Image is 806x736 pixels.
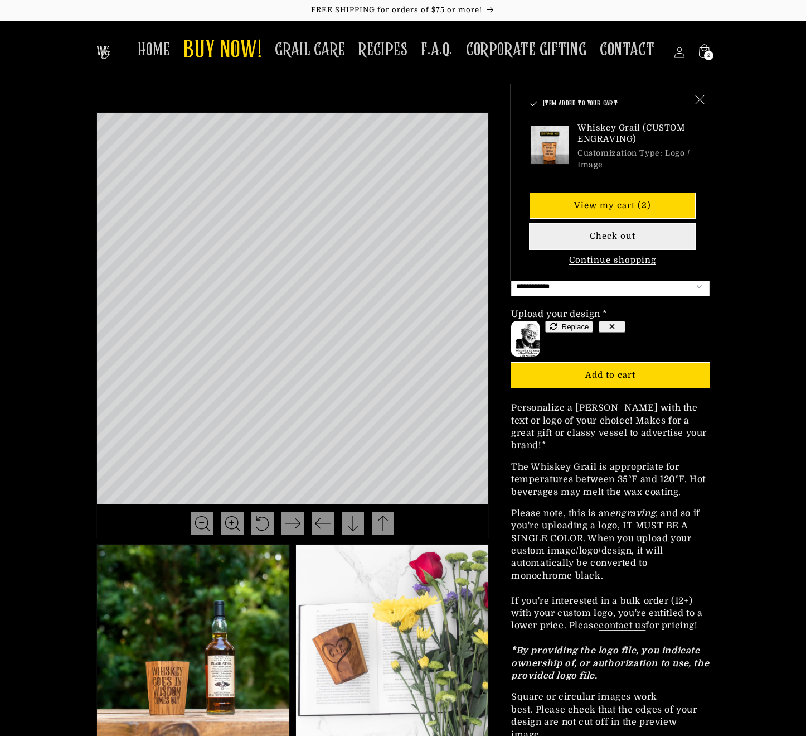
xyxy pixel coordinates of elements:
span: Add to cart [585,370,635,380]
button: Check out [530,224,695,249]
a: HOME [131,32,177,68]
span: F.A.Q. [421,39,453,61]
button: Add to cart [511,363,710,388]
p: Personalize a [PERSON_NAME] with the text or logo of your choice! Makes for a great gift or class... [511,402,710,452]
a: View my cart (2) [530,193,695,218]
span: GRAIL CARE [275,39,345,61]
img: svg%3E [345,516,361,531]
a: GRAIL CARE [268,32,352,68]
a: CONTACT [593,32,661,68]
dt: Customization Type: [577,148,662,157]
button: Continue shopping [566,254,659,266]
img: svg%3E [225,516,240,531]
em: engraving [610,508,656,518]
span: BUY NOW! [183,36,261,66]
p: FREE SHIPPING for orders of $75 or more! [11,6,795,15]
a: F.A.Q. [414,32,459,68]
img: svg%3E [315,516,331,531]
img: svg%3E [375,516,391,531]
button: Close [687,87,712,112]
a: CORPORATE GIFTING [459,32,593,68]
img: svg%3E [255,516,270,531]
span: CONTACT [600,39,654,61]
img: Z [511,321,540,357]
a: RECIPES [352,32,414,68]
div: Item added to your cart [510,84,715,281]
span: RECIPES [358,39,407,61]
h3: Whiskey Grail (CUSTOM ENGRAVING) [577,123,695,145]
div: Upload your design [511,308,608,320]
p: Please note, this is an , and so if you're uploading a logo, IT MUST BE A SINGLE COLOR. When you ... [511,507,710,682]
a: contact us [599,620,645,631]
img: svg%3E [195,516,210,531]
em: *By providing the logo file, you indicate ownership of, or authorization to use, the provided log... [511,646,709,681]
span: HOME [138,39,170,61]
span: CORPORATE GIFTING [466,39,586,61]
h2: Item added to your cart [530,98,687,109]
img: The Whiskey Grail [96,46,110,59]
button: Replace [545,321,594,333]
span: The Whiskey Grail is appropriate for temperatures between 35°F and 120°F. Hot beverages may melt ... [511,462,706,497]
span: 2 [707,51,711,60]
a: BUY NOW! [177,29,268,73]
img: svg%3E [285,516,300,531]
